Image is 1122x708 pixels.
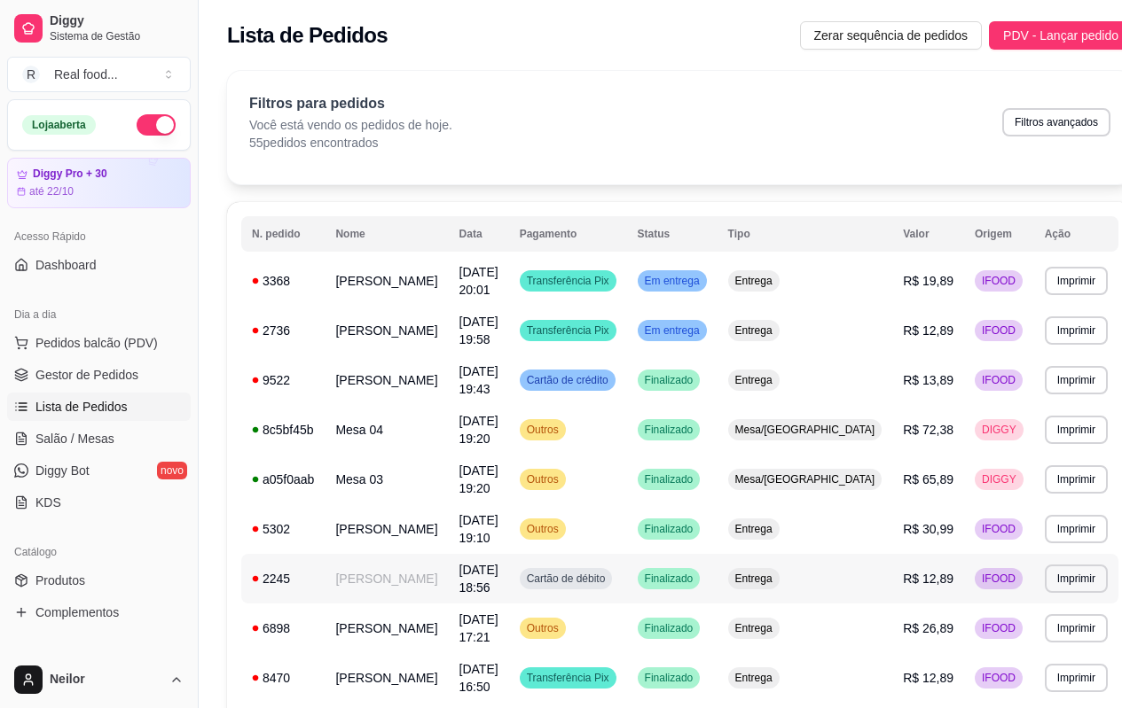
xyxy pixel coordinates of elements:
[1045,465,1108,494] button: Imprimir
[978,522,1019,536] span: IFOOD
[903,472,953,486] span: R$ 65,89
[978,373,1019,387] span: IFOOD
[35,494,61,511] span: KDS
[7,222,191,251] div: Acesso Rápido
[35,256,97,274] span: Dashboard
[7,658,191,701] button: Neilor
[523,671,613,685] span: Transferência Pix
[7,361,191,389] a: Gestor de Pedidos
[903,572,953,586] span: R$ 12,89
[459,513,498,545] span: [DATE] 19:10
[249,93,452,114] p: Filtros para pedidos
[641,274,703,288] span: Em entrega
[523,373,612,387] span: Cartão de crédito
[325,603,448,653] td: [PERSON_NAME]
[978,423,1020,437] span: DIGGY
[1002,108,1110,136] button: Filtros avançados
[732,274,776,288] span: Entrega
[732,522,776,536] span: Entrega
[7,566,191,595] a: Produtos
[50,13,184,29] span: Diggy
[1003,26,1118,45] span: PDV - Lançar pedido
[641,621,697,635] span: Finalizado
[627,216,718,252] th: Status
[509,216,627,252] th: Pagamento
[252,322,314,339] div: 2736
[7,57,191,92] button: Select a team
[978,323,1019,338] span: IFOOD
[1045,316,1108,345] button: Imprimir
[978,572,1019,586] span: IFOOD
[241,216,325,252] th: N. pedido
[978,472,1020,486] span: DIGGY
[1045,515,1108,543] button: Imprimir
[641,572,697,586] span: Finalizado
[325,355,448,405] td: [PERSON_NAME]
[7,456,191,485] a: Diggy Botnovo
[459,463,498,495] span: [DATE] 19:20
[641,323,703,338] span: Em entrega
[7,300,191,329] div: Dia a dia
[54,66,118,83] div: Real food ...
[7,424,191,453] a: Salão / Mesas
[35,603,119,621] span: Complementos
[22,66,40,83] span: R
[523,423,562,437] span: Outros
[325,554,448,603] td: [PERSON_NAME]
[137,114,176,136] button: Alterar Status
[903,522,953,536] span: R$ 30,99
[459,414,498,446] span: [DATE] 19:20
[903,274,953,288] span: R$ 19,89
[7,488,191,517] a: KDS
[800,21,983,50] button: Zerar sequência de pedidos
[459,364,498,396] span: [DATE] 19:43
[732,323,776,338] span: Entrega
[1045,267,1108,295] button: Imprimir
[33,167,107,181] article: Diggy Pro + 30
[35,398,128,416] span: Lista de Pedidos
[249,134,452,152] p: 55 pedidos encontrados
[978,621,1019,635] span: IFOOD
[22,115,96,135] div: Loja aberta
[964,216,1034,252] th: Origem
[325,216,448,252] th: Nome
[903,423,953,437] span: R$ 72,38
[903,671,953,685] span: R$ 12,89
[903,323,953,338] span: R$ 12,89
[523,572,609,586] span: Cartão de débito
[732,572,776,586] span: Entrega
[252,421,314,439] div: 8c5bf45b
[718,216,893,252] th: Tipo
[732,373,776,387] span: Entrega
[732,423,879,437] span: Mesa/[GEOGRAPHIC_DATA]
[641,671,697,685] span: Finalizado
[523,472,562,486] span: Outros
[459,612,498,644] span: [DATE] 17:21
[814,26,969,45] span: Zerar sequência de pedidos
[325,504,448,554] td: [PERSON_NAME]
[732,671,776,685] span: Entrega
[523,323,613,338] span: Transferência Pix
[7,538,191,566] div: Catálogo
[252,471,314,488] div: a05f0aab
[1045,416,1108,444] button: Imprimir
[50,29,184,43] span: Sistema de Gestão
[459,662,498,694] span: [DATE] 16:50
[7,158,191,208] a: Diggy Pro + 30até 22/10
[978,671,1019,685] span: IFOOD
[252,619,314,637] div: 6898
[449,216,509,252] th: Data
[252,371,314,389] div: 9522
[459,315,498,346] span: [DATE] 19:58
[1034,216,1118,252] th: Ação
[903,373,953,387] span: R$ 13,89
[7,329,191,357] button: Pedidos balcão (PDV)
[7,251,191,279] a: Dashboard
[459,265,498,297] span: [DATE] 20:01
[1045,614,1108,642] button: Imprimir
[641,472,697,486] span: Finalizado
[29,184,74,198] article: até 22/10
[1045,366,1108,394] button: Imprimir
[523,274,613,288] span: Transferência Pix
[325,653,448,703] td: [PERSON_NAME]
